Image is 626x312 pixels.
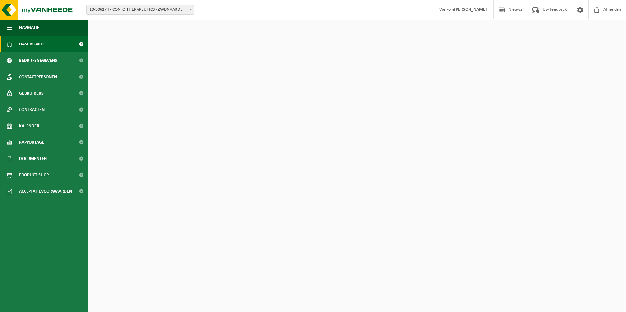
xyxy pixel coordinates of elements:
span: Contactpersonen [19,69,57,85]
span: Product Shop [19,167,49,183]
span: 10-906274 - CONFO THERAPEUTICS - ZWIJNAARDE [87,5,194,14]
span: Bedrijfsgegevens [19,52,57,69]
span: Acceptatievoorwaarden [19,183,72,199]
span: Rapportage [19,134,44,150]
span: Gebruikers [19,85,44,101]
span: Documenten [19,150,47,167]
iframe: chat widget [3,298,109,312]
span: Kalender [19,118,39,134]
span: Dashboard [19,36,44,52]
span: 10-906274 - CONFO THERAPEUTICS - ZWIJNAARDE [86,5,194,15]
strong: [PERSON_NAME] [454,7,487,12]
span: Navigatie [19,20,39,36]
span: Contracten [19,101,45,118]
